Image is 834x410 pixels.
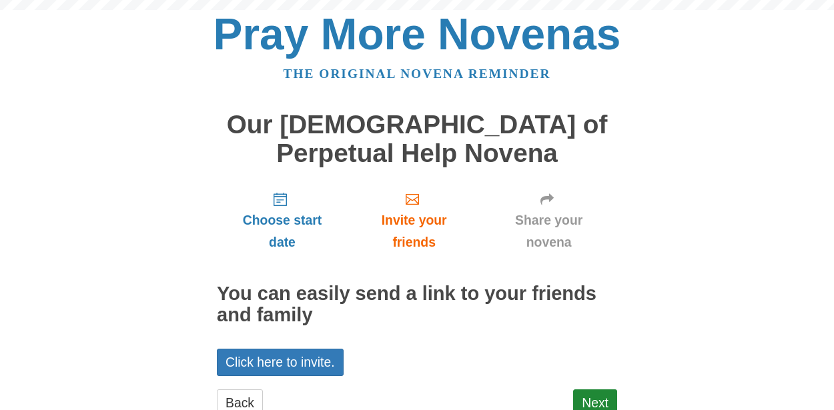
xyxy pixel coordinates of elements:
[217,283,617,326] h2: You can easily send a link to your friends and family
[348,181,480,260] a: Invite your friends
[480,181,617,260] a: Share your novena
[217,181,348,260] a: Choose start date
[217,349,344,376] a: Click here to invite.
[361,209,467,253] span: Invite your friends
[217,111,617,167] h1: Our [DEMOGRAPHIC_DATA] of Perpetual Help Novena
[284,67,551,81] a: The original novena reminder
[494,209,604,253] span: Share your novena
[214,9,621,59] a: Pray More Novenas
[230,209,334,253] span: Choose start date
